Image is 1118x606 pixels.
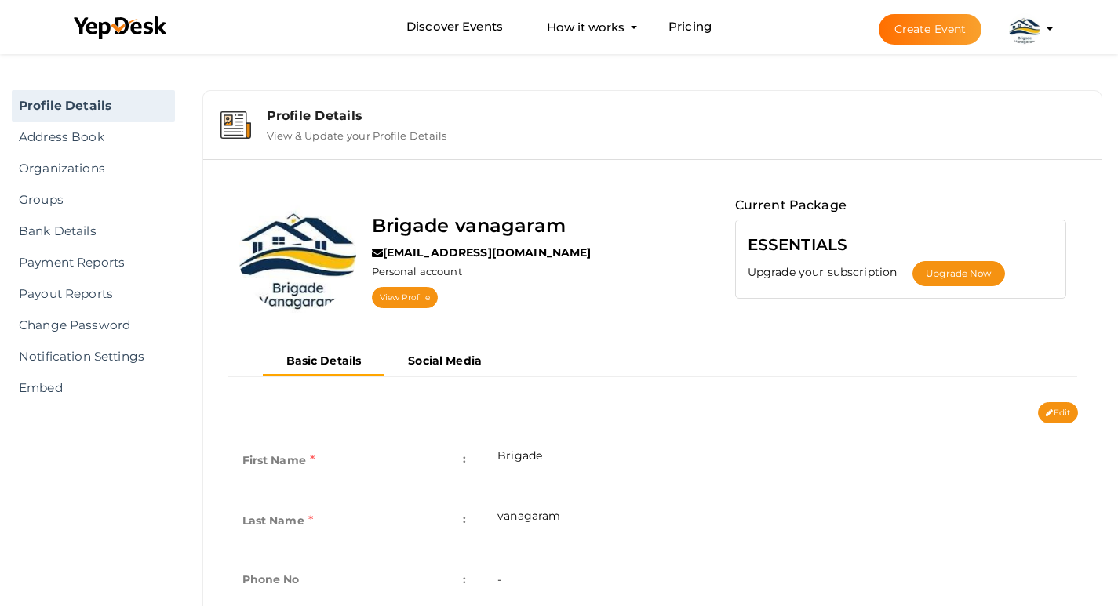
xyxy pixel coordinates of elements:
[748,232,847,257] label: ESSENTIALS
[12,153,175,184] a: Organizations
[1038,402,1078,423] button: Edit
[1009,13,1040,45] img: 4XMLMKJQ_small.jpeg
[263,348,385,376] button: Basic Details
[12,278,175,310] a: Payout Reports
[668,13,712,42] a: Pricing
[267,108,1085,123] div: Profile Details
[463,508,466,530] span: :
[12,90,175,122] a: Profile Details
[12,310,175,341] a: Change Password
[372,211,566,241] label: Brigade vanagaram
[384,348,505,374] button: Social Media
[12,216,175,247] a: Bank Details
[12,184,175,216] a: Groups
[372,264,462,279] label: Personal account
[286,354,362,368] b: Basic Details
[242,568,300,590] label: Phone No
[372,245,592,260] label: [EMAIL_ADDRESS][DOMAIN_NAME]
[406,13,503,42] a: Discover Events
[242,508,314,533] label: Last Name
[482,492,1078,553] td: vanagaram
[12,247,175,278] a: Payment Reports
[220,111,251,139] img: event-details.svg
[912,261,1004,286] button: Upgrade Now
[463,448,466,470] span: :
[12,341,175,372] a: Notification Settings
[12,122,175,153] a: Address Book
[239,195,356,313] img: 4XMLMKJQ_normal.jpeg
[735,195,847,216] label: Current Package
[242,448,315,473] label: First Name
[879,14,982,45] button: Create Event
[267,123,447,142] label: View & Update your Profile Details
[542,13,629,42] button: How it works
[408,354,482,368] b: Social Media
[211,130,1094,145] a: Profile Details View & Update your Profile Details
[748,264,913,280] label: Upgrade your subscription
[482,432,1078,492] td: Brigade
[12,372,175,404] a: Embed
[372,287,438,308] a: View Profile
[463,568,466,590] span: :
